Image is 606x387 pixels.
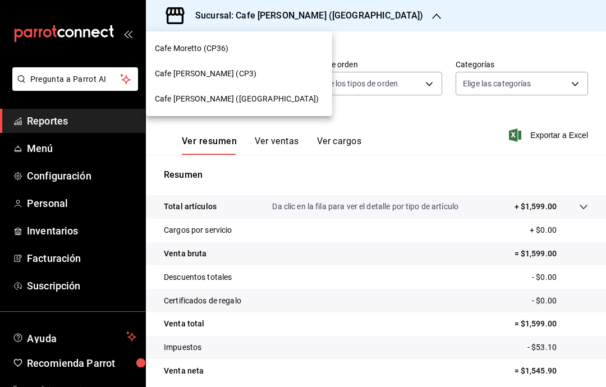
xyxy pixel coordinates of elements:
[146,36,332,61] div: Cafe Moretto (CP36)
[155,93,319,105] span: Cafe [PERSON_NAME] ([GEOGRAPHIC_DATA])
[146,86,332,112] div: Cafe [PERSON_NAME] ([GEOGRAPHIC_DATA])
[146,61,332,86] div: Cafe [PERSON_NAME] (CP3)
[155,43,229,54] span: Cafe Moretto (CP36)
[155,68,256,80] span: Cafe [PERSON_NAME] (CP3)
